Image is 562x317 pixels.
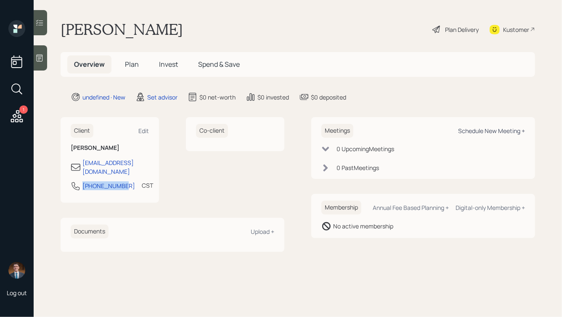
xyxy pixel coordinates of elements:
[321,201,361,215] h6: Membership
[198,60,240,69] span: Spend & Save
[8,262,25,279] img: hunter_neumayer.jpg
[147,93,178,102] div: Set advisor
[61,20,183,39] h1: [PERSON_NAME]
[82,93,125,102] div: undefined · New
[456,204,525,212] div: Digital-only Membership +
[333,222,393,231] div: No active membership
[19,105,28,114] div: 1
[257,93,289,102] div: $0 invested
[311,93,346,102] div: $0 deposited
[159,60,178,69] span: Invest
[125,60,139,69] span: Plan
[7,289,27,297] div: Log out
[337,163,379,172] div: 0 Past Meeting s
[196,124,228,138] h6: Co-client
[82,158,149,176] div: [EMAIL_ADDRESS][DOMAIN_NAME]
[445,25,479,34] div: Plan Delivery
[251,228,274,236] div: Upload +
[199,93,236,102] div: $0 net-worth
[71,124,93,138] h6: Client
[142,181,153,190] div: CST
[337,144,394,153] div: 0 Upcoming Meeting s
[458,127,525,135] div: Schedule New Meeting +
[138,127,149,135] div: Edit
[373,204,449,212] div: Annual Fee Based Planning +
[82,181,135,190] div: [PHONE_NUMBER]
[503,25,529,34] div: Kustomer
[71,144,149,152] h6: [PERSON_NAME]
[74,60,105,69] span: Overview
[321,124,353,138] h6: Meetings
[71,225,109,238] h6: Documents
